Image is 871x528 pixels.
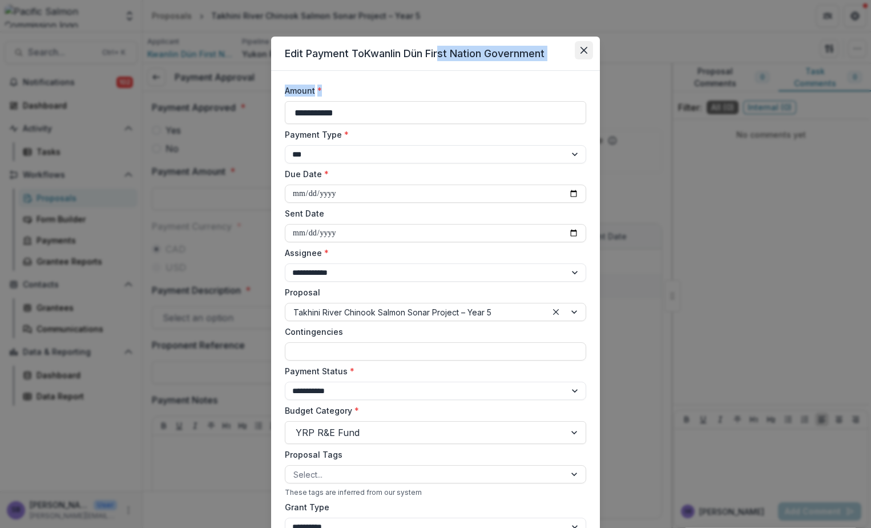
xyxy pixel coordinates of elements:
[285,286,579,298] label: Proposal
[285,365,579,377] label: Payment Status
[285,326,579,338] label: Contingencies
[285,449,579,461] label: Proposal Tags
[285,405,579,417] label: Budget Category
[285,207,579,219] label: Sent Date
[575,41,593,59] button: Close
[285,247,579,259] label: Assignee
[285,129,579,141] label: Payment Type
[549,305,563,319] div: Clear selected options
[285,501,579,513] label: Grant Type
[285,488,586,497] div: These tags are inferred from our system
[285,168,579,180] label: Due Date
[271,37,600,71] header: Edit Payment To Kwanlin Dün First Nation Government
[285,85,579,97] label: Amount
